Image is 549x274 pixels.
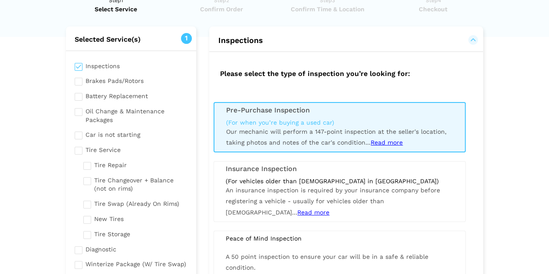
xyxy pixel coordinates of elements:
[226,177,454,185] div: (For vehicles older than [DEMOGRAPHIC_DATA] in [GEOGRAPHIC_DATA])
[226,119,453,126] div: (For when you’re buying a used car)
[371,139,403,146] span: Read more
[66,5,166,13] span: Select Service
[181,33,192,44] span: 1
[226,253,428,271] span: A 50 point inspection to ensure your car will be in a safe & reliable condition.
[226,128,447,146] span: Our mechanic will perform a 147-point inspection at the seller's location, taking photos and note...
[277,5,378,13] span: Confirm Time & Location
[211,61,481,85] h2: Please select the type of inspection you’re looking for:
[66,35,197,44] h2: Selected Service(s)
[383,5,483,13] span: Checkout
[171,5,272,13] span: Confirm Order
[226,165,454,173] h3: Insurance Inspection
[218,35,474,46] button: Inspections
[226,106,453,114] h3: Pre-Purchase Inspection
[297,209,329,216] span: Read more
[226,187,440,215] span: An insurance inspection is required by your insurance company before registering a vehicle - usua...
[219,234,460,242] div: Peace of Mind Inspection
